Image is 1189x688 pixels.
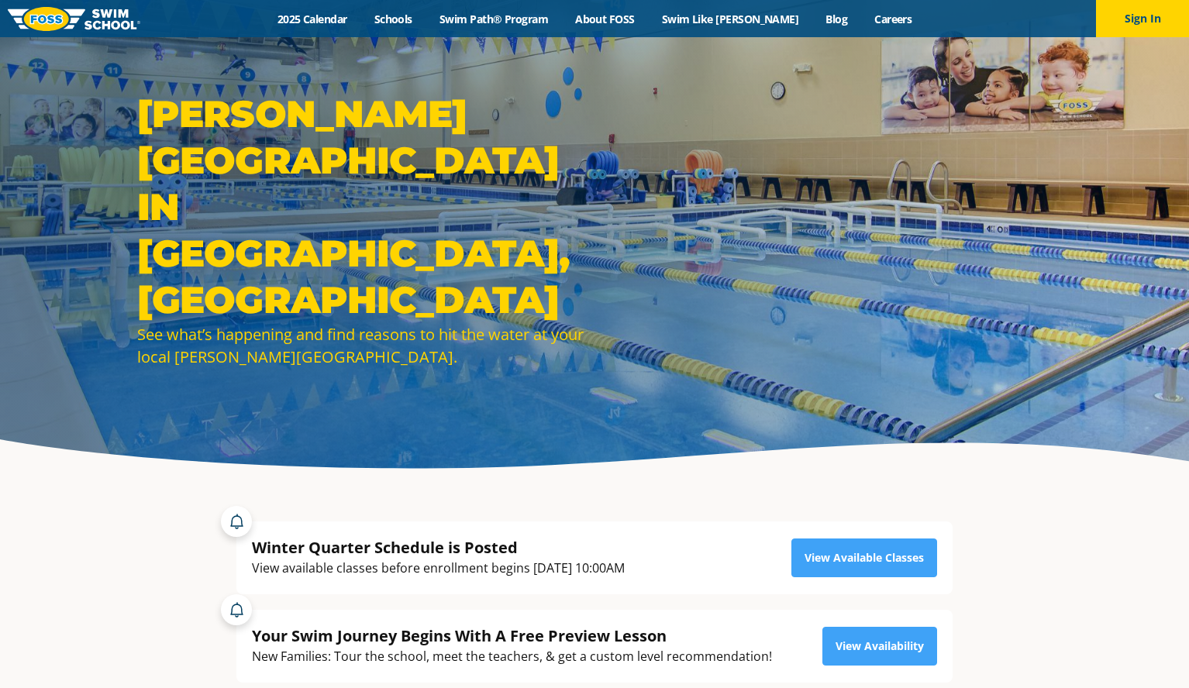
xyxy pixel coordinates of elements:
[264,12,360,26] a: 2025 Calendar
[252,537,625,558] div: Winter Quarter Schedule is Posted
[360,12,426,26] a: Schools
[252,646,772,667] div: New Families: Tour the school, meet the teachers, & get a custom level recommendation!
[426,12,561,26] a: Swim Path® Program
[822,627,937,666] a: View Availability
[252,558,625,579] div: View available classes before enrollment begins [DATE] 10:00AM
[562,12,649,26] a: About FOSS
[812,12,861,26] a: Blog
[137,91,587,323] h1: [PERSON_NAME][GEOGRAPHIC_DATA] in [GEOGRAPHIC_DATA], [GEOGRAPHIC_DATA]
[861,12,925,26] a: Careers
[252,625,772,646] div: Your Swim Journey Begins With A Free Preview Lesson
[8,7,140,31] img: FOSS Swim School Logo
[791,538,937,577] a: View Available Classes
[648,12,812,26] a: Swim Like [PERSON_NAME]
[137,323,587,368] div: See what’s happening and find reasons to hit the water at your local [PERSON_NAME][GEOGRAPHIC_DATA].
